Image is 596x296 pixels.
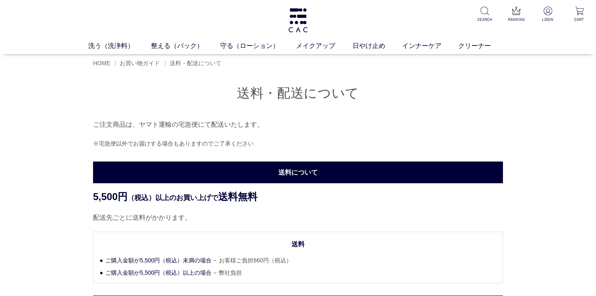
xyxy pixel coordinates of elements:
[538,7,558,23] a: LOGIN
[506,7,526,23] a: RANKING
[569,7,589,23] a: CART
[218,191,257,202] span: 送料無料
[151,41,220,51] a: 整える（パック）
[93,60,110,66] a: HOME
[475,16,495,23] p: SEARCH
[93,212,503,223] p: 配送先ごとに送料がかかります。
[88,41,151,51] a: 洗う（洗浄料）
[353,41,402,51] a: 日やけ止め
[93,139,503,149] p: ※宅急便以外でお届けする場合もありますのでご了承ください
[105,269,212,276] span: ご購入金額が5,500円（税込）以上の場合
[170,60,221,66] span: 送料・配送について
[402,41,458,51] a: インナーケア
[93,84,503,102] h1: 送料・配送について
[120,60,160,66] a: お買い物ガイド
[93,162,503,183] h3: 送料について
[105,257,212,264] span: ご購入金額が5,500円（税込）未満の場合
[296,41,352,51] a: メイクアップ
[287,8,309,32] img: logo
[164,59,223,67] li: 〉
[93,118,503,130] p: ご注文商品は、ヤマト運輸の宅急便にて配送いたします。
[100,238,496,250] dt: 送料
[538,16,558,23] p: LOGIN
[93,191,503,203] p: （税込）以上のお買い上げで
[93,191,127,202] span: 5,500円
[107,269,496,277] li: → 弊社負担
[458,41,508,51] a: クリーナー
[506,16,526,23] p: RANKING
[569,16,589,23] p: CART
[220,41,296,51] a: 守る（ローション）
[475,7,495,23] a: SEARCH
[114,59,162,67] li: 〉
[107,256,496,264] li: → お客様ご負担660円（税込）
